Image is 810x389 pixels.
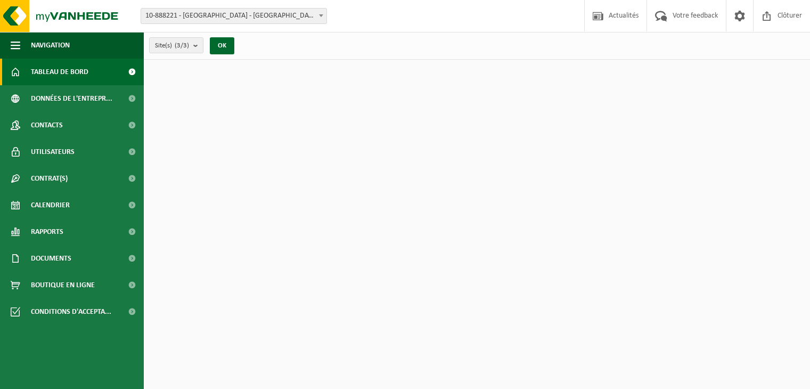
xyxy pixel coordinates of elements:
span: Contacts [31,112,63,139]
span: Rapports [31,218,63,245]
span: Contrat(s) [31,165,68,192]
span: 10-888221 - NORD ALU - DOUVRIN [141,9,326,23]
button: OK [210,37,234,54]
span: Calendrier [31,192,70,218]
span: Utilisateurs [31,139,75,165]
span: Boutique en ligne [31,272,95,298]
button: Site(s)(3/3) [149,37,203,53]
span: Site(s) [155,38,189,54]
span: Données de l'entrepr... [31,85,112,112]
count: (3/3) [175,42,189,49]
span: 10-888221 - NORD ALU - DOUVRIN [141,8,327,24]
span: Navigation [31,32,70,59]
span: Documents [31,245,71,272]
span: Conditions d'accepta... [31,298,111,325]
span: Tableau de bord [31,59,88,85]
